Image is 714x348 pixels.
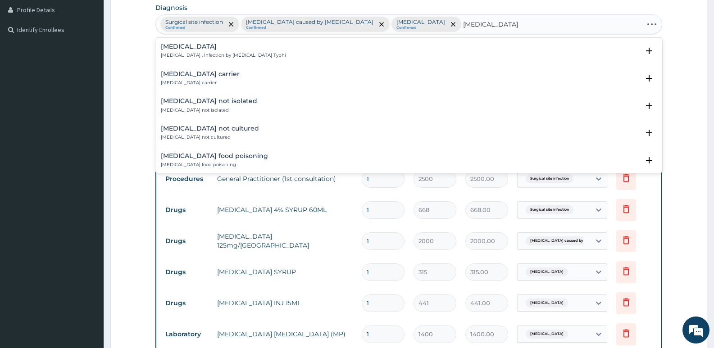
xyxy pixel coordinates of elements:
textarea: Type your message and hit 'Enter' [5,246,172,277]
td: Drugs [161,202,213,218]
span: remove selection option [377,20,386,28]
td: General Practitioner (1st consultation) [213,170,357,188]
p: Surgical site infection [165,18,223,26]
div: Chat with us now [47,50,151,62]
p: [MEDICAL_DATA] not cultured [161,134,259,140]
p: [MEDICAL_DATA] carrier [161,80,240,86]
span: [MEDICAL_DATA] caused by [MEDICAL_DATA] [526,236,622,245]
i: open select status [644,45,655,56]
h4: [MEDICAL_DATA] not isolated [161,98,257,104]
span: [MEDICAL_DATA] [526,267,568,276]
i: open select status [644,127,655,138]
h4: [MEDICAL_DATA] [161,43,286,50]
span: remove selection option [449,20,457,28]
span: Surgical site infection [526,174,573,183]
h4: [MEDICAL_DATA] not cultured [161,125,259,132]
small: Confirmed [396,26,445,30]
img: d_794563401_company_1708531726252_794563401 [17,45,36,68]
span: [MEDICAL_DATA] [526,330,568,339]
td: Drugs [161,264,213,280]
i: open select status [644,100,655,111]
h4: [MEDICAL_DATA] carrier [161,71,240,77]
td: [MEDICAL_DATA] 4% SYRUP 60ML [213,201,357,219]
span: remove selection option [227,20,235,28]
p: [MEDICAL_DATA] [396,18,445,26]
td: [MEDICAL_DATA] 125mg/[GEOGRAPHIC_DATA] [213,227,357,254]
td: [MEDICAL_DATA] SYRUP [213,263,357,281]
i: open select status [644,155,655,166]
h4: [MEDICAL_DATA] food poisoning [161,153,268,159]
td: Drugs [161,233,213,249]
div: Minimize live chat window [148,5,169,26]
span: Surgical site infection [526,205,573,214]
td: Drugs [161,295,213,312]
small: Confirmed [165,26,223,30]
i: open select status [644,73,655,84]
td: [MEDICAL_DATA] INJ 15ML [213,294,357,312]
td: Procedures [161,171,213,187]
span: We're online! [52,113,124,204]
p: [MEDICAL_DATA] food poisoning [161,162,268,168]
p: [MEDICAL_DATA] , Infection by [MEDICAL_DATA] Typhi [161,52,286,59]
span: [MEDICAL_DATA] [526,298,568,307]
label: Diagnosis [155,3,187,12]
small: Confirmed [246,26,373,30]
td: [MEDICAL_DATA] [MEDICAL_DATA] (MP) [213,325,357,343]
p: [MEDICAL_DATA] not isolated [161,107,257,113]
p: [MEDICAL_DATA] caused by [MEDICAL_DATA] [246,18,373,26]
td: Laboratory [161,326,213,343]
